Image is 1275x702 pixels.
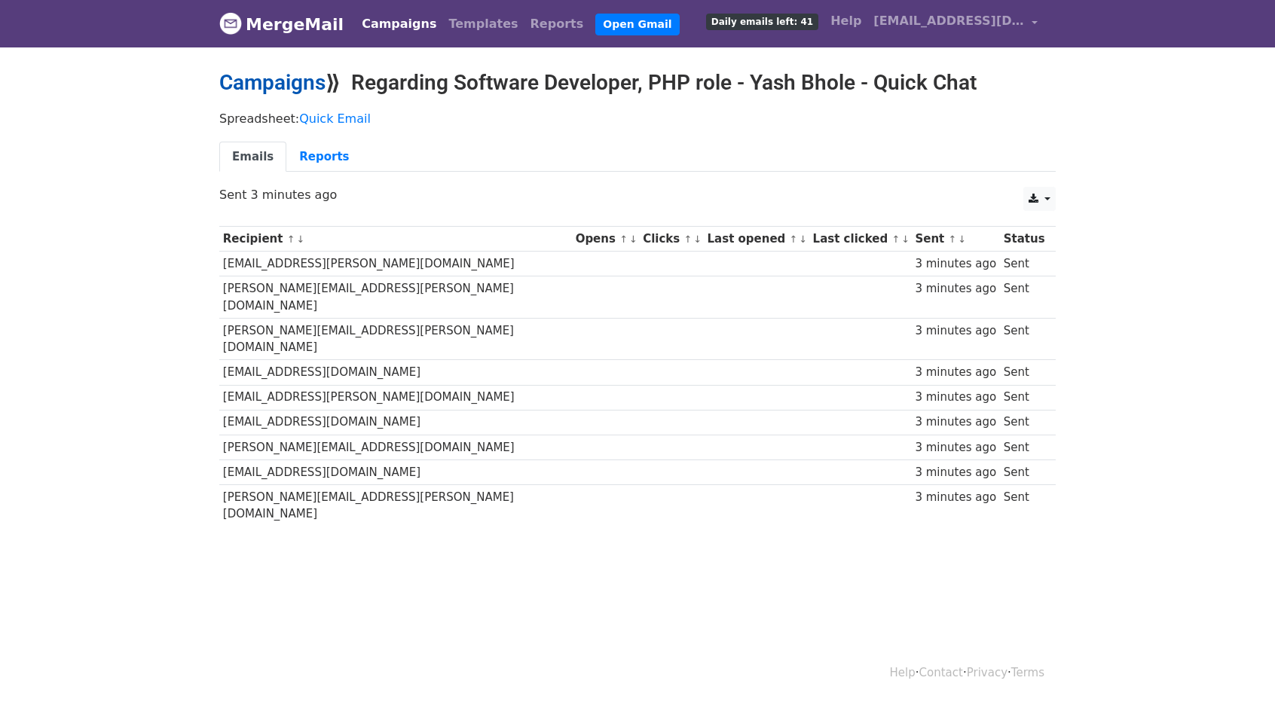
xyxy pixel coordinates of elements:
[915,364,996,381] div: 3 minutes ago
[299,111,371,126] a: Quick Email
[1000,276,1048,319] td: Sent
[915,489,996,506] div: 3 minutes ago
[1000,360,1048,385] td: Sent
[915,439,996,456] div: 3 minutes ago
[912,227,1000,252] th: Sent
[219,70,326,95] a: Campaigns
[219,187,1056,203] p: Sent 3 minutes ago
[219,318,572,360] td: [PERSON_NAME][EMAIL_ADDRESS][PERSON_NAME][DOMAIN_NAME]
[524,9,590,39] a: Reports
[958,233,966,245] a: ↓
[219,142,286,172] a: Emails
[1000,227,1048,252] th: Status
[1000,410,1048,435] td: Sent
[693,233,702,245] a: ↓
[915,255,996,273] div: 3 minutes ago
[915,389,996,406] div: 3 minutes ago
[219,459,572,484] td: [EMAIL_ADDRESS][DOMAIN_NAME]
[919,666,963,679] a: Contact
[1200,630,1275,702] iframe: Chat Widget
[915,322,996,340] div: 3 minutes ago
[824,6,867,36] a: Help
[286,142,362,172] a: Reports
[704,227,809,252] th: Last opened
[873,12,1024,30] span: [EMAIL_ADDRESS][DOMAIN_NAME]
[790,233,798,245] a: ↑
[219,70,1056,96] h2: ⟫ Regarding Software Developer, PHP role - Yash Bhole - Quick Chat
[219,435,572,459] td: [PERSON_NAME][EMAIL_ADDRESS][DOMAIN_NAME]
[799,233,807,245] a: ↓
[915,280,996,298] div: 3 minutes ago
[1000,459,1048,484] td: Sent
[356,9,442,39] a: Campaigns
[629,233,637,245] a: ↓
[572,227,640,252] th: Opens
[639,227,703,252] th: Clicks
[890,666,916,679] a: Help
[684,233,693,245] a: ↑
[619,233,628,245] a: ↑
[219,8,344,40] a: MergeMail
[1000,484,1048,526] td: Sent
[287,233,295,245] a: ↑
[901,233,910,245] a: ↓
[219,252,572,276] td: [EMAIL_ADDRESS][PERSON_NAME][DOMAIN_NAME]
[706,14,818,30] span: Daily emails left: 41
[219,276,572,319] td: [PERSON_NAME][EMAIL_ADDRESS][PERSON_NAME][DOMAIN_NAME]
[595,14,679,35] a: Open Gmail
[219,12,242,35] img: MergeMail logo
[915,464,996,481] div: 3 minutes ago
[1000,435,1048,459] td: Sent
[949,233,957,245] a: ↑
[915,414,996,431] div: 3 minutes ago
[809,227,912,252] th: Last clicked
[1000,318,1048,360] td: Sent
[219,111,1056,127] p: Spreadsheet:
[891,233,900,245] a: ↑
[219,227,572,252] th: Recipient
[296,233,304,245] a: ↓
[1000,385,1048,410] td: Sent
[700,6,824,36] a: Daily emails left: 41
[219,360,572,385] td: [EMAIL_ADDRESS][DOMAIN_NAME]
[219,385,572,410] td: [EMAIL_ADDRESS][PERSON_NAME][DOMAIN_NAME]
[1011,666,1044,679] a: Terms
[442,9,524,39] a: Templates
[219,484,572,526] td: [PERSON_NAME][EMAIL_ADDRESS][PERSON_NAME][DOMAIN_NAME]
[867,6,1044,41] a: [EMAIL_ADDRESS][DOMAIN_NAME]
[967,666,1007,679] a: Privacy
[1000,252,1048,276] td: Sent
[219,410,572,435] td: [EMAIL_ADDRESS][DOMAIN_NAME]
